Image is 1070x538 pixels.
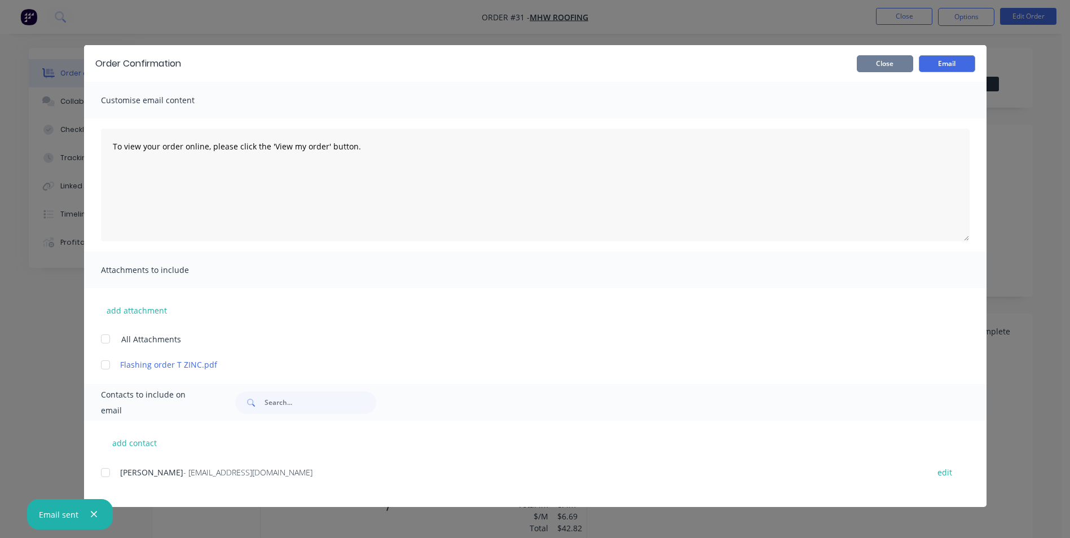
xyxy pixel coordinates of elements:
button: Close [857,55,913,72]
a: Flashing order T ZINC.pdf [120,359,917,371]
textarea: To view your order online, please click the 'View my order' button. [101,129,970,241]
div: Order Confirmation [95,57,181,70]
span: Customise email content [101,92,225,108]
input: Search... [265,391,376,414]
span: - [EMAIL_ADDRESS][DOMAIN_NAME] [183,467,312,478]
button: Email [919,55,975,72]
button: add contact [101,434,169,451]
span: All Attachments [121,333,181,345]
button: edit [931,465,959,480]
span: [PERSON_NAME] [120,467,183,478]
span: Contacts to include on email [101,387,208,418]
div: Email sent [39,509,78,521]
span: Attachments to include [101,262,225,278]
button: add attachment [101,302,173,319]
